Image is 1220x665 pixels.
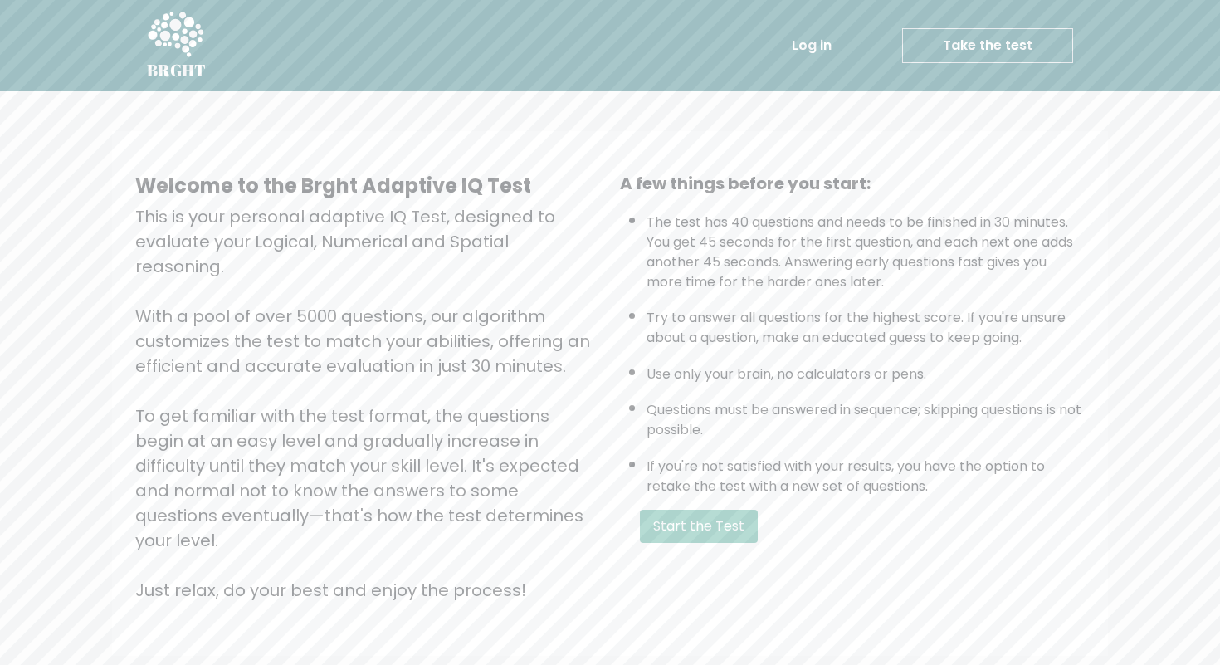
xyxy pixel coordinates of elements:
[147,61,207,81] h5: BRGHT
[647,392,1085,440] li: Questions must be answered in sequence; skipping questions is not possible.
[647,448,1085,496] li: If you're not satisfied with your results, you have the option to retake the test with a new set ...
[135,204,600,603] div: This is your personal adaptive IQ Test, designed to evaluate your Logical, Numerical and Spatial ...
[902,28,1073,63] a: Take the test
[620,171,1085,196] div: A few things before you start:
[647,300,1085,348] li: Try to answer all questions for the highest score. If you're unsure about a question, make an edu...
[647,356,1085,384] li: Use only your brain, no calculators or pens.
[785,29,838,62] a: Log in
[647,204,1085,292] li: The test has 40 questions and needs to be finished in 30 minutes. You get 45 seconds for the firs...
[147,7,207,85] a: BRGHT
[640,510,758,543] button: Start the Test
[135,172,531,199] b: Welcome to the Brght Adaptive IQ Test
